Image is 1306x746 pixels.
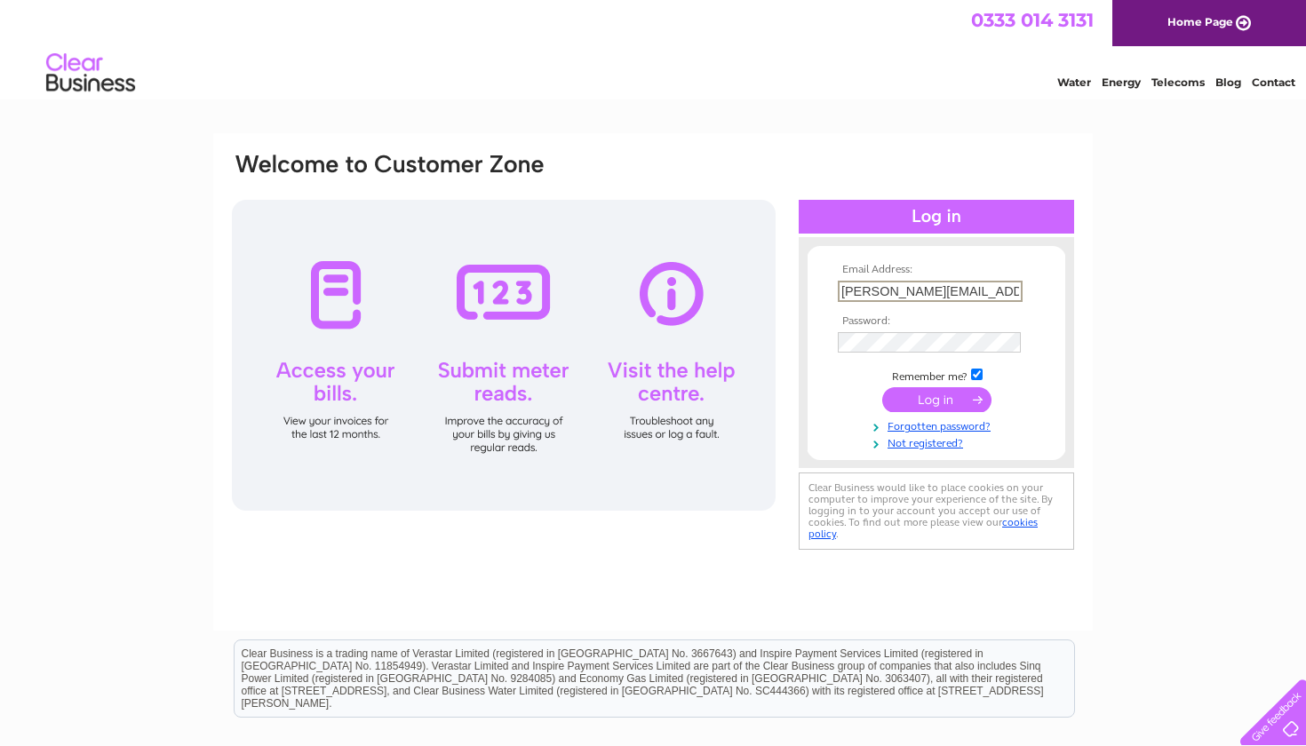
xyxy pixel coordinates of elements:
div: Clear Business is a trading name of Verastar Limited (registered in [GEOGRAPHIC_DATA] No. 3667643... [235,10,1074,86]
a: Not registered? [838,433,1039,450]
div: Clear Business would like to place cookies on your computer to improve your experience of the sit... [799,472,1074,550]
a: Blog [1215,75,1241,89]
a: Forgotten password? [838,417,1039,433]
a: Telecoms [1151,75,1205,89]
a: cookies policy [808,516,1038,540]
td: Remember me? [833,366,1039,384]
a: Energy [1102,75,1141,89]
a: Water [1057,75,1091,89]
input: Submit [882,387,991,412]
a: 0333 014 3131 [971,9,1094,31]
th: Password: [833,315,1039,328]
img: logo.png [45,46,136,100]
a: Contact [1252,75,1295,89]
th: Email Address: [833,264,1039,276]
